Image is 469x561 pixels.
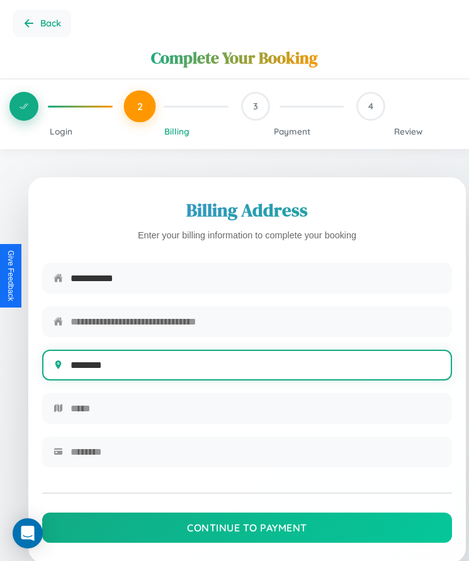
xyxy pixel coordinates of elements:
span: Payment [274,126,310,136]
span: Billing [164,126,189,136]
p: Enter your billing information to complete your booking [42,228,452,244]
h2: Billing Address [42,197,452,223]
button: Go back [13,9,71,37]
span: Login [50,126,72,136]
h1: Complete Your Booking [151,47,318,69]
span: 2 [137,100,142,113]
span: 3 [253,101,258,112]
div: Open Intercom Messenger [13,518,43,548]
span: 4 [368,101,373,112]
div: Give Feedback [6,250,15,301]
button: Continue to Payment [42,513,452,543]
span: Review [394,126,422,136]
